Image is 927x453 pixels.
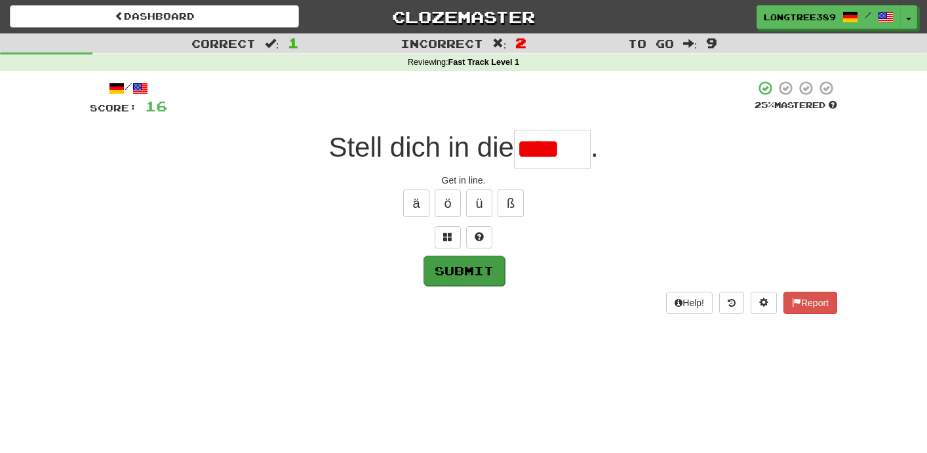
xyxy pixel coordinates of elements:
[498,189,524,217] button: ß
[764,11,836,23] span: LongTree389
[403,189,429,217] button: ä
[328,132,514,163] span: Stell dich in die
[435,189,461,217] button: ö
[757,5,901,29] a: LongTree389 /
[191,37,256,50] span: Correct
[435,226,461,248] button: Switch sentence to multiple choice alt+p
[466,189,492,217] button: ü
[628,37,674,50] span: To go
[424,256,505,286] button: Submit
[591,132,599,163] span: .
[755,100,837,111] div: Mastered
[90,80,167,96] div: /
[265,38,279,49] span: :
[865,10,871,20] span: /
[319,5,608,28] a: Clozemaster
[145,98,167,114] span: 16
[90,174,837,187] div: Get in line.
[466,226,492,248] button: Single letter hint - you only get 1 per sentence and score half the points! alt+h
[401,37,483,50] span: Incorrect
[448,58,520,67] strong: Fast Track Level 1
[755,100,774,110] span: 25 %
[288,35,299,50] span: 1
[90,102,137,113] span: Score:
[492,38,507,49] span: :
[719,292,744,314] button: Round history (alt+y)
[783,292,837,314] button: Report
[706,35,717,50] span: 9
[666,292,713,314] button: Help!
[683,38,698,49] span: :
[10,5,299,28] a: Dashboard
[515,35,526,50] span: 2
